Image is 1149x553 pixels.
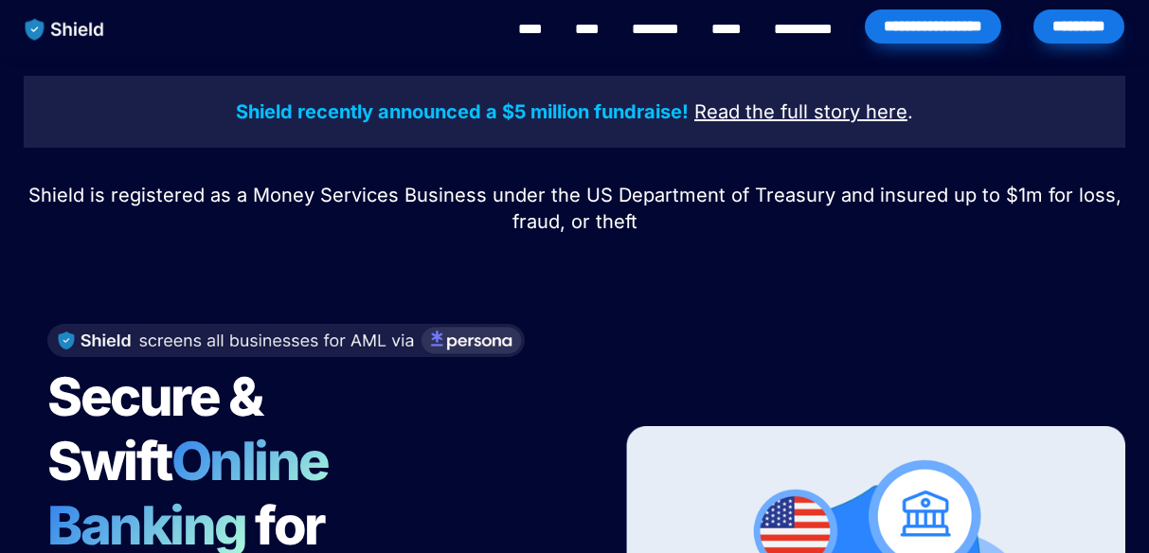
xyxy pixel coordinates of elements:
a: here [866,103,907,122]
a: Read the full story [694,103,860,122]
img: website logo [16,9,114,49]
u: here [866,100,907,123]
span: Shield is registered as a Money Services Business under the US Department of Treasury and insured... [28,184,1127,233]
u: Read the full story [694,100,860,123]
span: . [907,100,913,123]
strong: Shield recently announced a $5 million fundraise! [236,100,689,123]
span: Secure & Swift [47,365,271,493]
